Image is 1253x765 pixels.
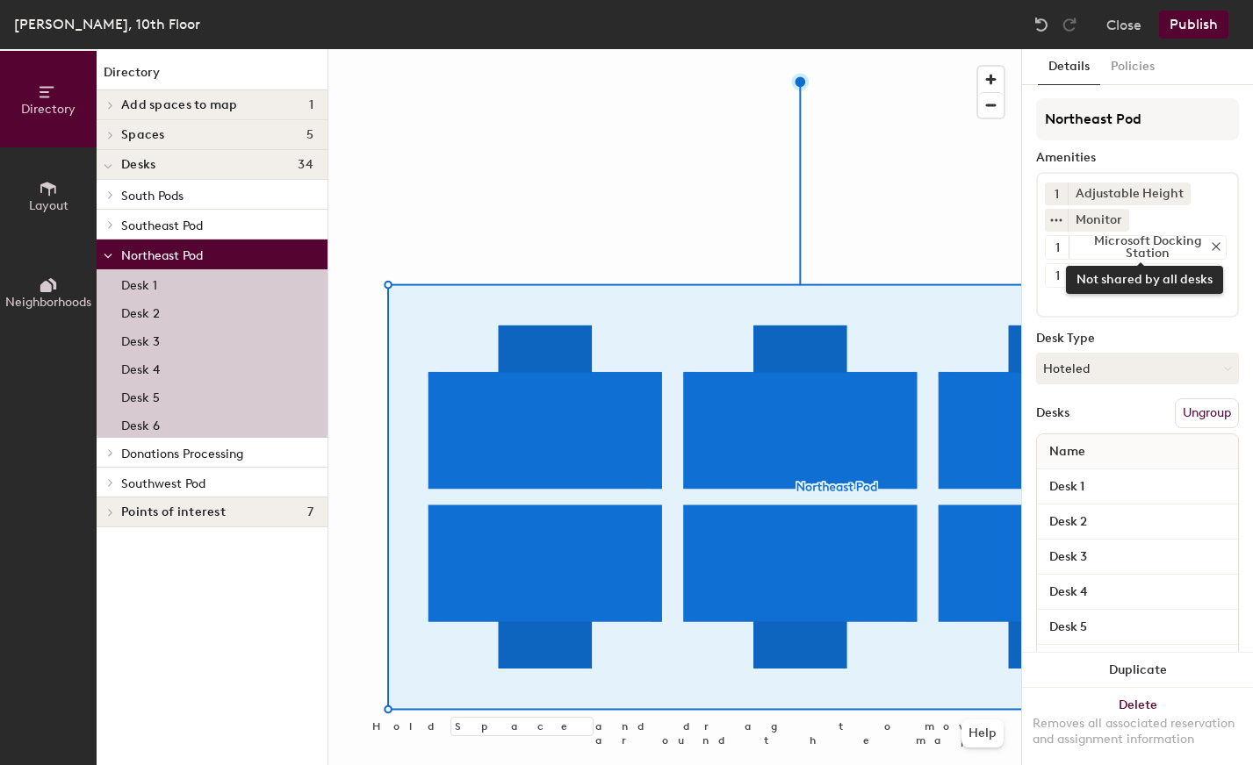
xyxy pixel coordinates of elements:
span: 7 [307,505,313,519]
div: Desks [1036,406,1069,420]
p: Desk 2 [121,301,160,321]
span: Southwest Pod [121,476,205,491]
button: Duplicate [1022,653,1253,688]
input: Unnamed desk [1041,545,1235,569]
input: Unnamed desk [1041,475,1235,499]
button: Details [1038,49,1100,85]
span: Northeast Pod [121,248,203,263]
span: South Pods [121,189,184,204]
div: [PERSON_NAME], 10th Floor [14,13,200,35]
input: Unnamed desk [1041,615,1235,640]
button: Close [1106,11,1141,39]
img: Redo [1061,16,1078,33]
h1: Directory [97,63,328,90]
button: DeleteRemoves all associated reservation and assignment information [1022,688,1253,765]
span: 1 [1055,185,1059,204]
button: Help [961,719,1004,747]
button: Hoteled [1036,353,1239,384]
button: 1 [1046,264,1069,287]
span: 1 [1055,267,1060,285]
p: Desk 5 [121,385,160,405]
span: 1 [309,98,313,112]
span: Southeast Pod [121,218,203,233]
div: Removes all associated reservation and assignment information [1033,716,1242,747]
span: Name [1041,436,1094,468]
span: 34 [298,158,313,172]
input: Unnamed desk [1041,510,1235,534]
button: 1 [1046,236,1069,259]
span: Spaces [121,128,165,142]
span: Points of interest [121,505,226,519]
button: 1 [1045,182,1068,205]
span: Layout [29,198,68,213]
div: Adjustable Height [1068,182,1191,205]
button: Policies [1100,49,1165,85]
div: USB-C Docking Station [1069,264,1220,287]
div: Desk Type [1036,332,1239,346]
span: Neighborhoods [5,295,91,310]
p: Desk 4 [121,357,160,377]
p: Desk 3 [121,329,160,349]
span: Donations Processing [121,447,243,461]
div: Amenities [1036,151,1239,165]
button: Publish [1159,11,1228,39]
span: Desks [121,158,155,172]
span: Directory [21,102,76,117]
span: 5 [306,128,313,142]
input: Unnamed desk [1041,580,1235,604]
div: Monitor [1068,209,1129,232]
input: Unnamed desk [1041,650,1235,675]
img: Undo [1033,16,1050,33]
span: 1 [1055,239,1060,257]
p: Desk 1 [121,273,157,293]
p: Desk 6 [121,413,160,433]
div: Microsoft Docking Station [1069,236,1226,259]
span: Add spaces to map [121,98,238,112]
button: Ungroup [1175,398,1239,428]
